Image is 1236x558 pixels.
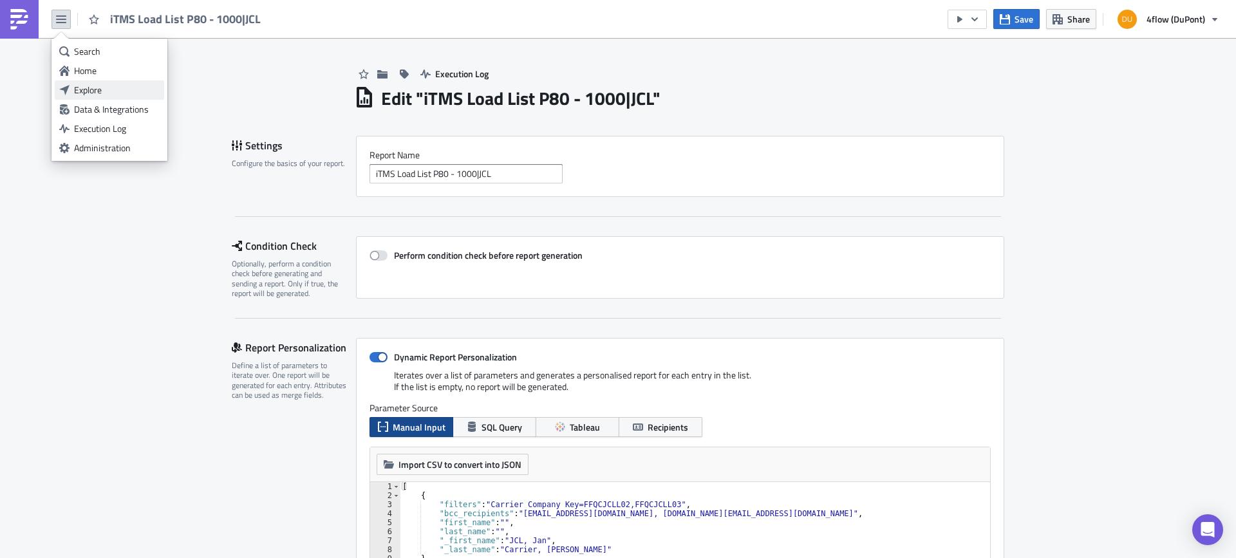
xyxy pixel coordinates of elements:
[394,248,583,262] strong: Perform condition check before report generation
[370,149,991,161] label: Report Nam﻿e
[1116,8,1138,30] img: Avatar
[5,33,615,44] p: This file contains all the important information about the released shipments.
[232,158,348,168] div: Configure the basics of your report.
[5,5,615,170] body: Rich Text Area. Press ALT-0 for help.
[74,103,160,116] div: Data & Integrations
[370,500,400,509] div: 3
[370,482,400,491] div: 1
[370,417,453,437] button: Manual Input
[110,12,262,26] span: iTMS Load List P80 - 1000|JCL
[536,417,619,437] button: Tableau
[370,491,400,500] div: 2
[377,454,529,475] button: Import CSV to convert into JSON
[370,536,400,545] div: 7
[398,458,521,471] span: Import CSV to convert into JSON
[370,509,400,518] div: 4
[5,5,615,15] p: Dear All,
[570,420,600,434] span: Tableau
[1067,12,1090,26] span: Share
[232,338,356,357] div: Report Personalization
[5,62,615,72] p: In case of any questions please contact: .
[232,360,348,400] div: Define a list of parameters to iterate over. One report will be generated for each entry. Attribu...
[993,9,1040,29] button: Save
[74,84,160,97] div: Explore
[370,518,400,527] div: 5
[619,417,702,437] button: Recipients
[1110,5,1226,33] button: 4flow (DuPont)
[5,104,615,135] p: DuPont Control Tower T +36168 61874
[5,115,158,125] a: [EMAIL_ADDRESS][DOMAIN_NAME]
[414,64,495,84] button: Execution Log
[74,122,160,135] div: Execution Log
[453,417,536,437] button: SQL Query
[1015,12,1033,26] span: Save
[370,402,991,414] label: Parameter Source
[648,420,688,434] span: Recipients
[5,76,615,86] p: Kind regards,
[381,87,660,110] h1: Edit " iTMS Load List P80 - 1000|JCL "
[74,45,160,58] div: Search
[74,64,160,77] div: Home
[370,527,400,536] div: 6
[370,545,400,554] div: 8
[165,62,318,72] a: [EMAIL_ADDRESS][DOMAIN_NAME]
[232,259,348,299] div: Optionally, perform a condition check before generating and sending a report. Only if true, the r...
[370,369,991,402] div: Iterates over a list of parameters and generates a personalised report for each entry in the list...
[1192,514,1223,545] div: Open Intercom Messenger
[394,350,517,364] strong: Dynamic Report Personalization
[1046,9,1096,29] button: Share
[5,90,615,100] p: ----------------------------------------------------------------------
[435,67,489,80] span: Execution Log
[393,420,445,434] span: Manual Input
[9,9,30,30] img: PushMetrics
[232,236,356,256] div: Condition Check
[5,19,615,30] p: Please find attached the file including all shipments released to you.
[232,136,356,155] div: Settings
[482,420,522,434] span: SQL Query
[74,142,160,154] div: Administration
[1147,12,1205,26] span: 4flow (DuPont)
